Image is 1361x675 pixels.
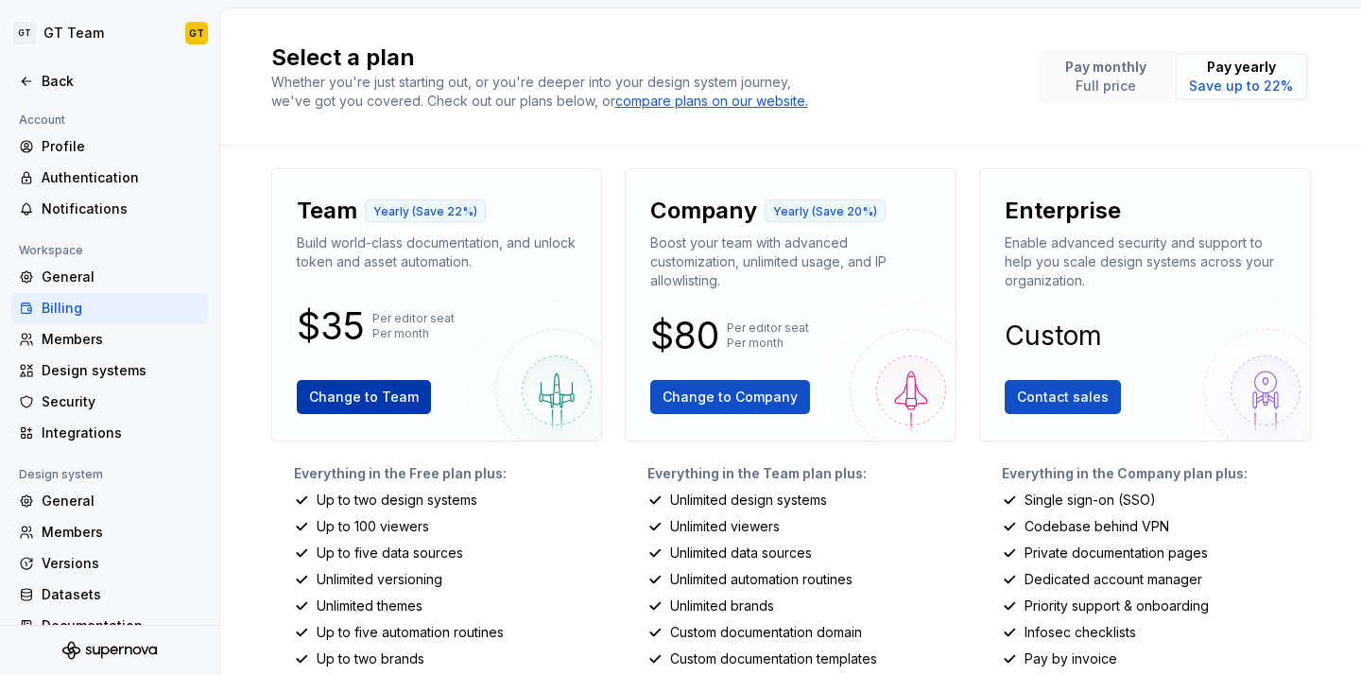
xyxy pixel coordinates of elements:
button: Pay yearlySave up to 22% [1176,54,1307,99]
div: Datasets [42,585,200,604]
div: Notifications [42,199,200,218]
p: Boost your team with advanced customization, unlimited usage, and IP allowlisting. [650,234,931,290]
p: Dedicated account manager [1025,570,1202,589]
p: Private documentation pages [1025,544,1208,562]
p: Unlimited data sources [670,544,812,562]
button: GTGT TeamGT [4,12,215,54]
p: Build world-class documentation, and unlock token and asset automation. [297,234,577,271]
button: Contact sales [1005,380,1121,414]
div: Back [42,72,200,91]
p: Unlimited automation routines [670,570,853,589]
p: Up to five data sources [317,544,463,562]
p: Team [297,196,357,226]
div: Design systems [42,361,200,380]
button: Pay monthlyFull price [1041,54,1172,99]
div: Integrations [42,424,200,442]
div: Whether you're just starting out, or you're deeper into your design system journey, we've got you... [271,73,819,111]
a: Documentation [11,611,208,641]
a: General [11,262,208,292]
p: Enable advanced security and support to help you scale design systems across your organization. [1005,234,1285,290]
button: Change to Team [297,380,431,414]
div: Members [42,523,200,542]
div: Authentication [42,168,200,187]
div: GT [189,26,204,41]
div: Profile [42,137,200,156]
p: Everything in the Free plan plus: [294,464,603,483]
p: Codebase behind VPN [1025,517,1169,536]
a: Notifications [11,194,208,224]
p: Custom documentation templates [670,649,877,668]
p: Unlimited themes [317,597,422,615]
div: Security [42,392,200,411]
p: $35 [297,315,365,337]
a: Back [11,66,208,96]
a: Profile [11,131,208,162]
a: Design systems [11,355,208,386]
p: Per editor seat Per month [727,320,809,351]
div: Documentation [42,616,200,635]
p: Enterprise [1005,196,1121,226]
a: Security [11,387,208,417]
div: Billing [42,299,200,318]
div: GT Team [43,24,104,43]
div: Versions [42,554,200,573]
p: Yearly (Save 22%) [373,204,477,219]
a: Datasets [11,580,208,610]
a: General [11,486,208,516]
a: Members [11,324,208,355]
p: Up to two brands [317,649,424,668]
div: Members [42,330,200,349]
p: Custom documentation domain [670,623,862,642]
p: Up to five automation routines [317,623,504,642]
p: Custom [1005,324,1102,347]
div: General [42,268,200,286]
span: Change to Company [663,388,798,407]
p: Per editor seat Per month [372,311,455,341]
p: Unlimited versioning [317,570,442,589]
p: Unlimited viewers [670,517,780,536]
p: Pay monthly [1065,58,1146,77]
div: Design system [11,463,111,486]
div: Workspace [11,239,91,262]
p: Pay by invoice [1025,649,1117,668]
p: Everything in the Company plan plus: [1002,464,1311,483]
p: Company [650,196,757,226]
div: GT [13,22,36,44]
a: Integrations [11,418,208,448]
a: Versions [11,548,208,579]
button: Change to Company [650,380,810,414]
p: Priority support & onboarding [1025,597,1209,615]
p: Unlimited brands [670,597,774,615]
a: Billing [11,293,208,323]
p: $80 [650,324,719,347]
div: Account [11,109,73,131]
p: Up to two design systems [317,491,477,510]
a: compare plans on our website. [615,92,808,111]
p: Up to 100 viewers [317,517,429,536]
p: Pay yearly [1189,58,1293,77]
span: Contact sales [1017,388,1109,407]
p: Infosec checklists [1025,623,1136,642]
svg: Supernova Logo [62,641,157,660]
a: Authentication [11,163,208,193]
p: Everything in the Team plan plus: [647,464,956,483]
p: Single sign-on (SSO) [1025,491,1156,510]
span: Change to Team [309,388,419,407]
h2: Select a plan [271,43,1014,73]
p: Full price [1065,77,1146,95]
p: Save up to 22% [1189,77,1293,95]
p: Yearly (Save 20%) [773,204,877,219]
p: Unlimited design systems [670,491,827,510]
a: Members [11,517,208,547]
div: General [42,492,200,511]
